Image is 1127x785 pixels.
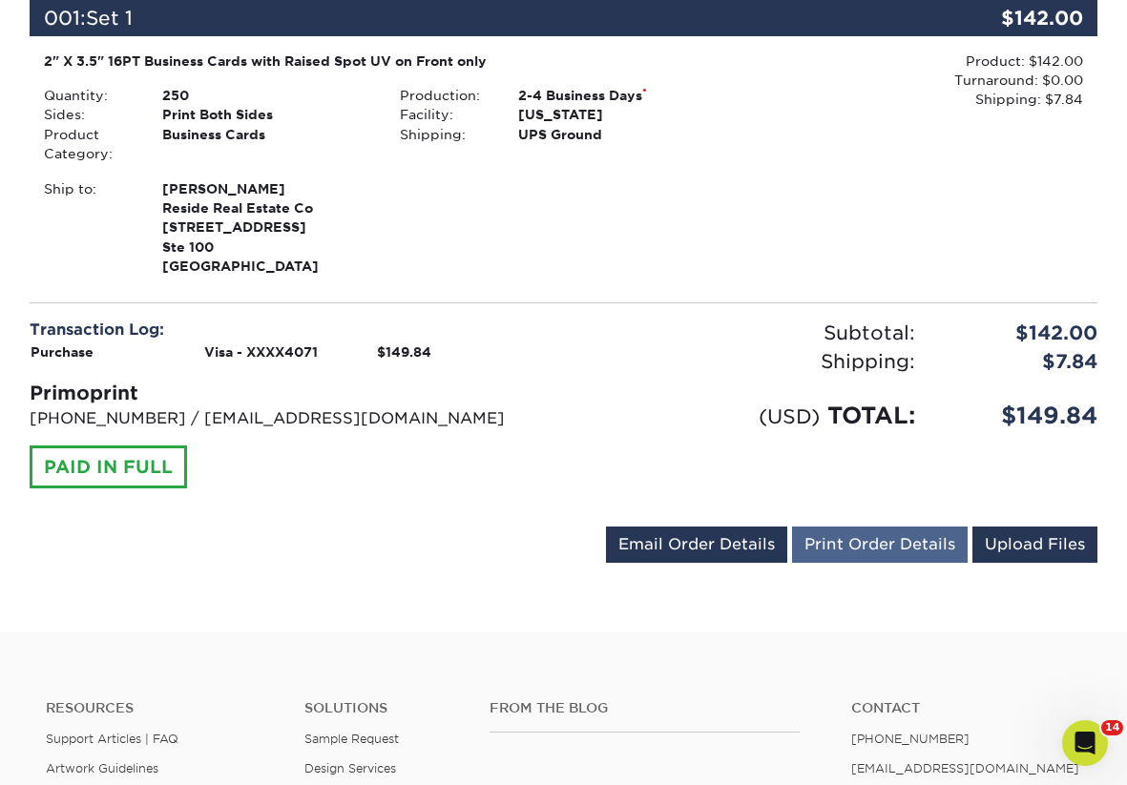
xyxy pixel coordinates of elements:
div: Send us a messageWe typically reply in a few minutes [19,334,363,406]
div: Sides: [30,105,148,124]
div: Subtotal: [564,319,929,347]
div: Send us a message [39,350,319,370]
div: Creating Print-Ready Files [28,506,354,541]
a: Print Order Details [792,527,968,563]
div: Print Both Sides [148,105,386,124]
div: Primoprint [30,379,550,407]
div: $142.00 [929,319,1113,347]
p: How can we help? [38,168,344,200]
div: Print Order Status [39,478,320,498]
div: [PERSON_NAME] [85,288,196,308]
a: Sample Request [304,732,399,746]
small: (USD) [759,404,820,428]
span: TOTAL: [827,402,915,429]
div: Facility: [386,105,504,124]
strong: [GEOGRAPHIC_DATA] [162,179,371,275]
a: Upload Files [972,527,1097,563]
span: 14 [1101,720,1123,735]
div: Product Category: [30,125,148,164]
div: Production: [386,86,504,105]
a: [PHONE_NUMBER] [851,732,970,746]
div: Business Cards [148,125,386,164]
div: Shipping: [386,125,504,144]
div: Quantity: [30,86,148,105]
img: Profile image for Erica [240,31,279,69]
div: We typically reply in a few minutes [39,370,319,390]
span: Set 1 [86,7,133,30]
div: Recent message [39,240,343,260]
div: Product: $142.00 Turnaround: $0.00 Shipping: $7.84 [741,52,1083,110]
div: 2-4 Business Days [504,86,741,105]
div: Close [328,31,363,65]
h4: Resources [46,700,276,716]
span: Messages [158,643,224,656]
div: 250 [148,86,386,105]
a: Design Services [304,761,396,775]
div: Creating Print-Ready Files [39,513,320,533]
div: Shipping: [564,347,929,376]
p: Hi [PERSON_NAME] [38,135,344,168]
div: $7.84 [929,347,1113,376]
span: Help [303,643,333,656]
iframe: Intercom live chat [1062,720,1108,766]
a: [EMAIL_ADDRESS][DOMAIN_NAME] [851,761,1079,775]
strong: Visa - XXXX4071 [204,344,318,360]
a: Email Order Details [606,527,787,563]
div: UPS Ground [504,125,741,144]
a: Contact [851,700,1081,716]
div: • [DATE] [199,288,253,308]
button: Help [255,595,382,671]
div: 2" X 3.5" 16PT Business Cards with Raised Spot UV on Front only [44,52,727,71]
div: $149.84 [929,399,1113,433]
img: Profile image for Irene [277,31,315,69]
strong: Purchase [31,344,94,360]
div: Print Order Status [28,470,354,506]
span: Reside Real Estate Co [162,198,371,217]
img: Profile image for Irene [39,269,77,307]
span: [STREET_ADDRESS] [162,217,371,237]
div: [US_STATE] [504,105,741,124]
button: Messages [127,595,254,671]
p: [PHONE_NUMBER] / [EMAIL_ADDRESS][DOMAIN_NAME] [30,407,550,430]
span: Home [42,643,85,656]
div: Profile image for IreneRate your conversation[PERSON_NAME]•[DATE] [20,253,362,323]
strong: $149.84 [377,344,431,360]
div: Estimated Delivery Policy [39,584,320,604]
img: logo [38,38,166,66]
button: Search for help [28,424,354,463]
div: Estimated Delivery Policy [28,576,354,611]
div: Shipping Information and Services [39,548,320,568]
span: [PERSON_NAME] [162,179,371,198]
div: Shipping Information and Services [28,541,354,576]
img: Profile image for Avery [204,31,242,69]
div: PAID IN FULL [30,445,187,489]
div: Recent messageProfile image for IreneRate your conversation[PERSON_NAME]•[DATE] [19,224,363,324]
span: Ste 100 [162,238,371,257]
span: Rate your conversation [85,270,240,285]
div: Transaction Log: [30,319,550,341]
h4: From the Blog [490,700,800,716]
div: Ship to: [30,179,148,277]
h4: Solutions [304,700,461,716]
span: Search for help [39,434,155,454]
